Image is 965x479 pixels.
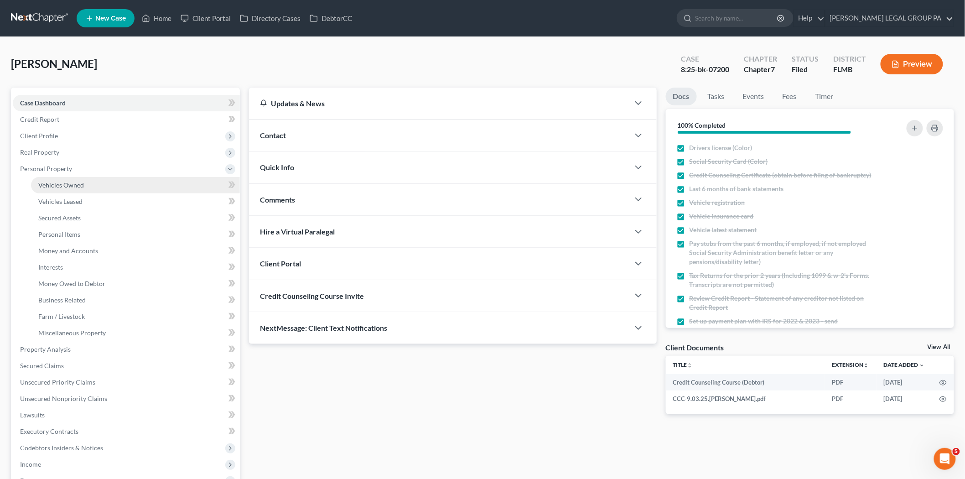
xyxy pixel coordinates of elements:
[690,271,874,289] span: Tax Returns for the prior 2 years (Including 1099 & w-2's Forms. Transcripts are not permitted)
[881,54,943,74] button: Preview
[666,88,697,105] a: Docs
[775,88,804,105] a: Fees
[928,344,950,350] a: View All
[38,263,63,271] span: Interests
[690,294,874,312] span: Review Credit Report - Statement of any creditor not listed on Credit Report
[792,54,819,64] div: Status
[260,323,387,332] span: NextMessage: Client Text Notifications
[20,411,45,419] span: Lawsuits
[13,341,240,358] a: Property Analysis
[666,374,825,390] td: Credit Counseling Course (Debtor)
[673,361,693,368] a: Titleunfold_more
[20,378,95,386] span: Unsecured Priority Claims
[13,390,240,407] a: Unsecured Nonpriority Claims
[13,358,240,374] a: Secured Claims
[31,259,240,276] a: Interests
[176,10,235,26] a: Client Portal
[687,363,693,368] i: unfold_more
[31,276,240,292] a: Money Owed to Debtor
[13,423,240,440] a: Executory Contracts
[260,99,618,108] div: Updates & News
[31,325,240,341] a: Miscellaneous Property
[31,177,240,193] a: Vehicles Owned
[690,157,768,166] span: Social Security Card (Color)
[137,10,176,26] a: Home
[744,54,777,64] div: Chapter
[31,210,240,226] a: Secured Assets
[13,374,240,390] a: Unsecured Priority Claims
[38,230,80,238] span: Personal Items
[681,54,729,64] div: Case
[13,95,240,111] a: Case Dashboard
[11,57,97,70] span: [PERSON_NAME]
[95,15,126,22] span: New Case
[20,132,58,140] span: Client Profile
[919,363,925,368] i: expand_more
[260,292,364,300] span: Credit Counseling Course Invite
[794,10,825,26] a: Help
[690,317,874,335] span: Set up payment plan with IRS for 2022 & 2023 - send documentation of taxes owed and payment plan ...
[260,163,294,172] span: Quick Info
[31,308,240,325] a: Farm / Livestock
[20,427,78,435] span: Executory Contracts
[20,345,71,353] span: Property Analysis
[38,181,84,189] span: Vehicles Owned
[260,259,301,268] span: Client Portal
[690,171,872,180] span: Credit Counseling Certificate (obtain before filing of bankruptcy)
[38,296,86,304] span: Business Related
[20,395,107,402] span: Unsecured Nonpriority Claims
[20,165,72,172] span: Personal Property
[20,362,64,370] span: Secured Claims
[877,390,932,407] td: [DATE]
[832,361,869,368] a: Extensionunfold_more
[13,407,240,423] a: Lawsuits
[20,460,41,468] span: Income
[260,227,335,236] span: Hire a Virtual Paralegal
[20,99,66,107] span: Case Dashboard
[808,88,841,105] a: Timer
[833,64,866,75] div: FLMB
[690,239,874,266] span: Pay stubs from the past 6 months, if employed, if not employed Social Security Administration ben...
[877,374,932,390] td: [DATE]
[833,54,866,64] div: District
[884,361,925,368] a: Date Added expand_more
[792,64,819,75] div: Filed
[38,329,106,337] span: Miscellaneous Property
[953,448,960,455] span: 5
[20,148,59,156] span: Real Property
[700,88,732,105] a: Tasks
[38,247,98,255] span: Money and Accounts
[744,64,777,75] div: Chapter
[38,214,81,222] span: Secured Assets
[934,448,956,470] iframe: Intercom live chat
[38,312,85,320] span: Farm / Livestock
[13,111,240,128] a: Credit Report
[825,10,954,26] a: [PERSON_NAME] LEGAL GROUP PA
[305,10,357,26] a: DebtorCC
[771,65,775,73] span: 7
[825,374,877,390] td: PDF
[864,363,869,368] i: unfold_more
[666,390,825,407] td: CCC-9.03.25.[PERSON_NAME].pdf
[695,10,778,26] input: Search by name...
[690,225,757,234] span: Vehicle latest statement
[690,212,754,221] span: Vehicle insurance card
[235,10,305,26] a: Directory Cases
[31,193,240,210] a: Vehicles Leased
[20,444,103,452] span: Codebtors Insiders & Notices
[690,184,784,193] span: Last 6 months of bank statements
[690,143,752,152] span: Drivers license (Color)
[31,292,240,308] a: Business Related
[260,195,295,204] span: Comments
[31,226,240,243] a: Personal Items
[690,198,745,207] span: Vehicle registration
[20,115,59,123] span: Credit Report
[678,121,726,129] strong: 100% Completed
[825,390,877,407] td: PDF
[260,131,286,140] span: Contact
[666,343,724,352] div: Client Documents
[38,198,83,205] span: Vehicles Leased
[736,88,772,105] a: Events
[38,280,105,287] span: Money Owed to Debtor
[31,243,240,259] a: Money and Accounts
